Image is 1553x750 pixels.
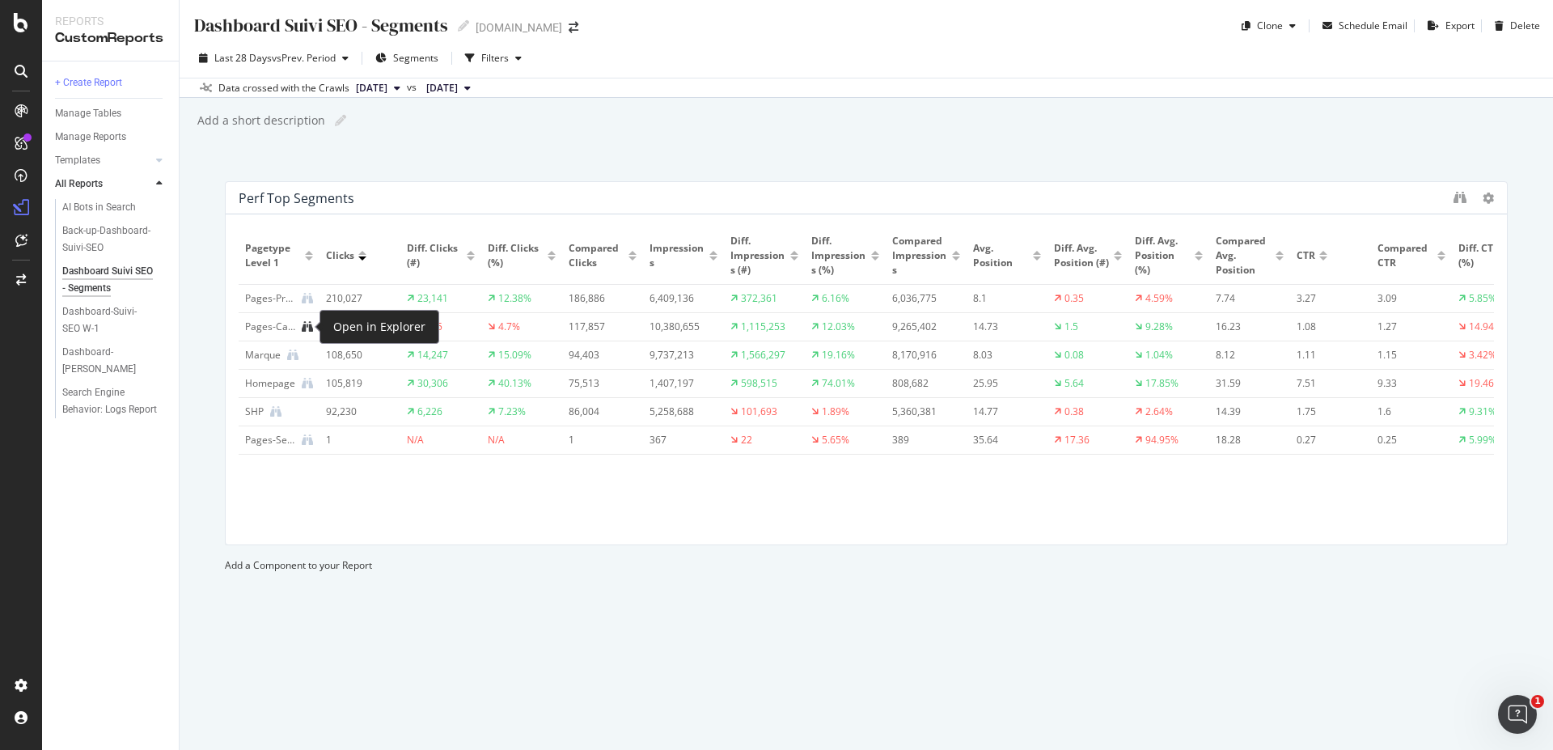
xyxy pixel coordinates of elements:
[55,105,167,122] a: Manage Tables
[892,291,954,306] div: 6,036,775
[193,45,355,71] button: Last 28 DaysvsPrev. Period
[1469,348,1496,362] div: 3.42%
[741,433,752,447] div: 22
[1216,291,1277,306] div: 7.74
[459,45,528,71] button: Filters
[326,376,387,391] div: 105,819
[326,348,387,362] div: 108,650
[349,78,407,98] button: [DATE]
[1297,320,1358,334] div: 1.08
[1297,376,1358,391] div: 7.51
[407,80,420,95] span: vs
[1377,376,1439,391] div: 9.33
[650,291,711,306] div: 6,409,136
[326,433,387,447] div: 1
[1064,433,1090,447] div: 17.36
[822,348,855,362] div: 19.16%
[1297,291,1358,306] div: 3.27
[55,129,167,146] a: Manage Reports
[225,558,372,572] div: Add a Component to your Report
[356,81,387,95] span: 2025 Aug. 31st
[1145,320,1173,334] div: 9.28%
[892,348,954,362] div: 8,170,916
[1235,13,1302,39] button: Clone
[1377,320,1439,334] div: 1.27
[62,344,167,378] a: Dashboard-[PERSON_NAME]
[196,112,325,129] div: Add a short description
[1421,13,1475,39] button: Export
[245,241,301,270] span: Pagetype Level 1
[420,78,477,98] button: [DATE]
[1316,13,1407,39] button: Schedule Email
[55,29,166,48] div: CustomReports
[417,405,442,419] div: 6,226
[1377,405,1439,419] div: 1.6
[1377,291,1439,306] div: 3.09
[326,248,354,263] span: Clicks
[55,176,151,193] a: All Reports
[569,241,624,270] span: Compared Clicks
[1145,433,1179,447] div: 94.95%
[326,291,387,306] div: 210,027
[973,348,1035,362] div: 8.03
[407,241,463,270] span: Diff. Clicks (#)
[417,376,448,391] div: 30,306
[498,348,531,362] div: 15.09%
[481,51,509,65] div: Filters
[1454,191,1466,204] div: binoculars
[973,405,1035,419] div: 14.77
[62,384,167,418] a: Search Engine Behavior: Logs Report
[892,405,954,419] div: 5,360,381
[239,190,354,206] div: Perf Top Segments
[650,376,711,391] div: 1,407,197
[393,51,438,65] span: Segments
[1377,348,1439,362] div: 1.15
[1469,433,1496,447] div: 5.99%
[1064,348,1084,362] div: 0.08
[62,344,155,378] div: Dashboard-Suivi-SEO YoY
[811,234,867,278] span: Diff. Impressions (%)
[62,199,136,216] div: AI Bots in Search
[62,303,167,337] a: Dashboard-Suivi-SEO W-1
[1145,348,1173,362] div: 1.04%
[650,320,711,334] div: 10,380,655
[458,20,469,32] i: Edit report name
[569,348,630,362] div: 94,403
[1145,405,1173,419] div: 2.64%
[650,405,711,419] div: 5,258,688
[1064,405,1084,419] div: 0.38
[892,376,954,391] div: 808,682
[1531,695,1544,708] span: 1
[892,320,954,334] div: 9,265,402
[62,303,154,337] div: Dashboard-Suivi-SEO W-1
[822,320,855,334] div: 12.03%
[55,105,121,122] div: Manage Tables
[245,376,295,391] div: Homepage
[1064,320,1078,334] div: 1.5
[55,74,122,91] div: + Create Report
[476,19,562,36] div: [DOMAIN_NAME]
[245,291,295,306] div: Pages-Produit
[1257,19,1283,32] div: Clone
[335,115,346,126] i: Edit report name
[892,433,954,447] div: 389
[1216,376,1277,391] div: 31.59
[1339,19,1407,32] div: Schedule Email
[1054,241,1110,270] span: Diff. Avg. Position (#)
[822,376,855,391] div: 74.01%
[650,433,711,447] div: 367
[1145,291,1173,306] div: 4.59%
[1445,19,1475,32] div: Export
[569,433,630,447] div: 1
[1469,405,1496,419] div: 9.31%
[1216,320,1277,334] div: 16.23
[569,405,630,419] div: 86,004
[498,376,531,391] div: 40.13%
[1377,433,1439,447] div: 0.25
[973,376,1035,391] div: 25.95
[1216,234,1272,278] span: Compared Avg. Position
[272,51,336,65] span: vs Prev. Period
[650,348,711,362] div: 9,737,213
[62,263,157,297] div: Dashboard Suivi SEO - Segments
[488,433,556,447] div: N/A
